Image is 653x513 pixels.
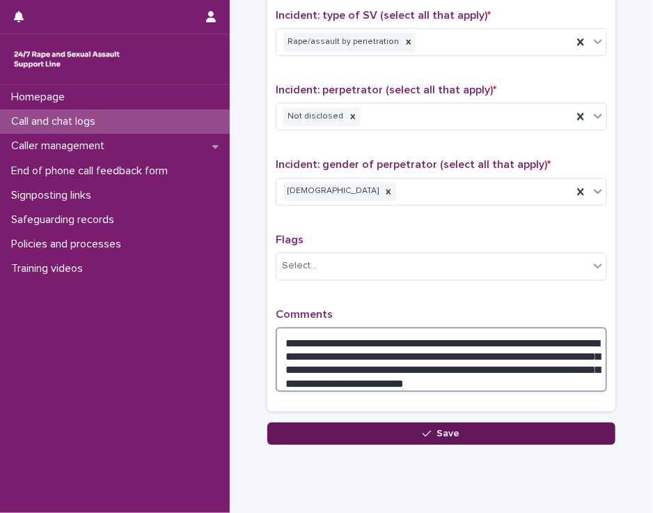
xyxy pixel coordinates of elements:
[11,45,123,73] img: rhQMoQhaT3yELyF149Cw
[6,115,107,128] p: Call and chat logs
[6,238,132,251] p: Policies and processes
[283,107,345,126] div: Not disclosed
[267,422,615,445] button: Save
[437,429,460,438] span: Save
[276,159,551,170] span: Incident: gender of perpetrator (select all that apply)
[276,10,491,21] span: Incident: type of SV (select all that apply)
[6,189,102,202] p: Signposting links
[6,91,76,104] p: Homepage
[6,213,125,227] p: Safeguarding records
[283,182,381,201] div: [DEMOGRAPHIC_DATA]
[276,84,496,95] span: Incident: perpetrator (select all that apply)
[283,33,401,52] div: Rape/assault by penetration
[6,262,94,275] p: Training videos
[276,234,304,245] span: Flags
[6,139,116,153] p: Caller management
[276,309,333,320] span: Comments
[6,164,179,178] p: End of phone call feedback form
[282,259,317,273] div: Select...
